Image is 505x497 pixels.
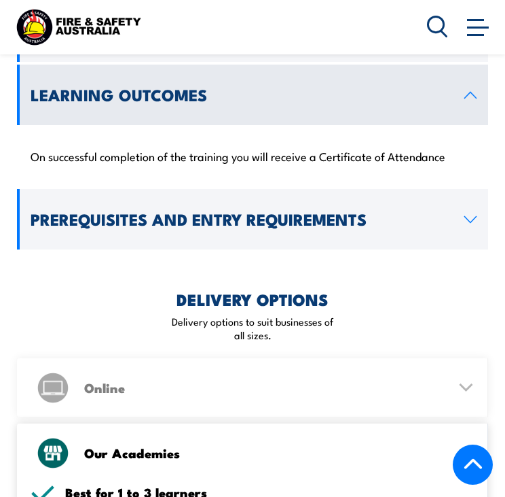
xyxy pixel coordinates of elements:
[17,65,488,125] a: Learning Outcomes
[176,292,329,306] h2: DELIVERY OPTIONS
[31,88,454,102] h2: Learning Outcomes
[31,149,477,162] p: On successful completion of the training you will receive a Certificate of Attendance
[84,447,447,459] h3: Our Academies
[171,315,335,342] p: Delivery options to suit businesses of all sizes.
[31,212,454,226] h2: Prerequisites and Entry Requirements
[17,189,488,250] a: Prerequisites and Entry Requirements
[84,381,447,394] h3: Online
